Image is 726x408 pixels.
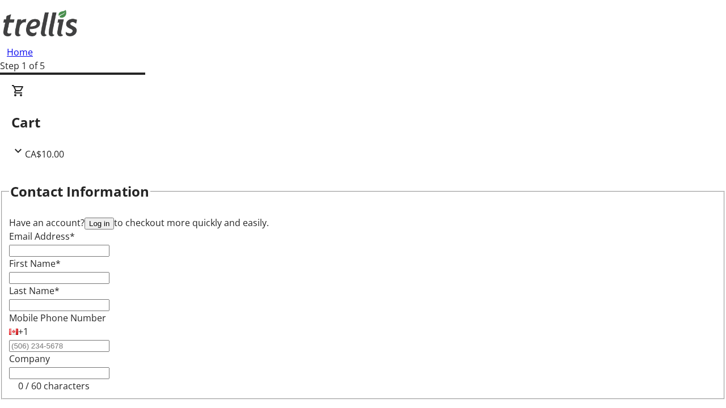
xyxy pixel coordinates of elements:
input: (506) 234-5678 [9,340,109,352]
div: Have an account? to checkout more quickly and easily. [9,216,717,229]
label: Last Name* [9,284,60,297]
tr-character-limit: 0 / 60 characters [18,380,90,392]
label: Email Address* [9,230,75,243]
label: First Name* [9,257,61,270]
span: CA$10.00 [25,148,64,160]
label: Mobile Phone Number [9,312,106,324]
button: Log in [85,218,114,229]
label: Company [9,352,50,365]
h2: Contact Information [10,181,149,202]
h2: Cart [11,112,715,133]
div: CartCA$10.00 [11,84,715,161]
